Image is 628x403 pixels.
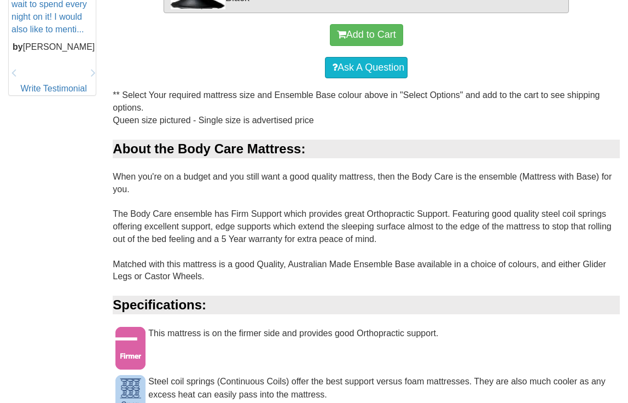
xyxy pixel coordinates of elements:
[330,24,403,46] button: Add to Cart
[113,140,620,158] div: About the Body Care Mattress:
[11,41,96,54] p: [PERSON_NAME]
[325,57,408,79] a: Ask A Question
[21,84,87,93] a: Write Testimonial
[113,296,620,314] div: Specifications:
[13,42,23,51] b: by
[115,327,146,370] img: Firm
[113,327,620,351] div: This mattress is on the firmer side and provides good Orthopractic support.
